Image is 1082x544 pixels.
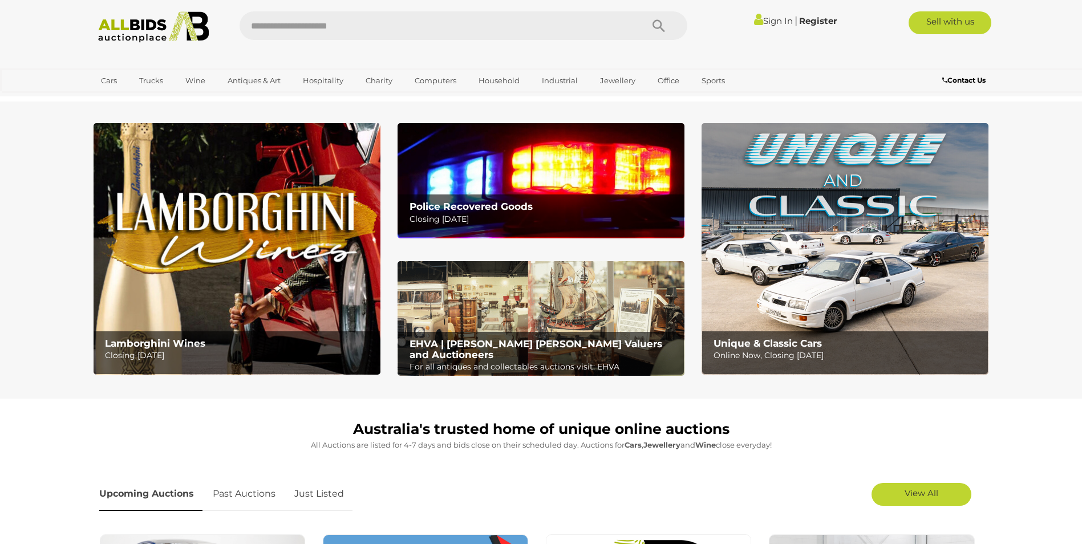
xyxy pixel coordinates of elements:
a: Just Listed [286,477,352,511]
b: EHVA | [PERSON_NAME] [PERSON_NAME] Valuers and Auctioneers [410,338,662,360]
b: Contact Us [942,76,986,84]
strong: Wine [695,440,716,449]
span: | [795,14,797,27]
b: Police Recovered Goods [410,201,533,212]
a: EHVA | Evans Hastings Valuers and Auctioneers EHVA | [PERSON_NAME] [PERSON_NAME] Valuers and Auct... [398,261,684,376]
a: Lamborghini Wines Lamborghini Wines Closing [DATE] [94,123,380,375]
a: Household [471,71,527,90]
a: Hospitality [295,71,351,90]
a: Trucks [132,71,171,90]
strong: Cars [625,440,642,449]
a: Sell with us [909,11,991,34]
img: Unique & Classic Cars [702,123,988,375]
a: Upcoming Auctions [99,477,202,511]
a: Past Auctions [204,477,284,511]
a: Sign In [754,15,793,26]
b: Lamborghini Wines [105,338,205,349]
a: Register [799,15,837,26]
p: Online Now, Closing [DATE] [714,348,982,363]
a: Cars [94,71,124,90]
a: Wine [178,71,213,90]
a: [GEOGRAPHIC_DATA] [94,90,189,109]
p: For all antiques and collectables auctions visit: EHVA [410,360,678,374]
h1: Australia's trusted home of unique online auctions [99,421,983,437]
strong: Jewellery [643,440,680,449]
span: View All [905,488,938,498]
p: Closing [DATE] [410,212,678,226]
img: EHVA | Evans Hastings Valuers and Auctioneers [398,261,684,376]
img: Allbids.com.au [92,11,216,43]
a: Industrial [534,71,585,90]
a: Office [650,71,687,90]
a: Contact Us [942,74,988,87]
a: Jewellery [593,71,643,90]
a: Antiques & Art [220,71,288,90]
p: All Auctions are listed for 4-7 days and bids close on their scheduled day. Auctions for , and cl... [99,439,983,452]
a: Police Recovered Goods Police Recovered Goods Closing [DATE] [398,123,684,238]
a: View All [872,483,971,506]
img: Lamborghini Wines [94,123,380,375]
img: Police Recovered Goods [398,123,684,238]
a: Unique & Classic Cars Unique & Classic Cars Online Now, Closing [DATE] [702,123,988,375]
b: Unique & Classic Cars [714,338,822,349]
a: Computers [407,71,464,90]
p: Closing [DATE] [105,348,374,363]
a: Sports [694,71,732,90]
button: Search [630,11,687,40]
a: Charity [358,71,400,90]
